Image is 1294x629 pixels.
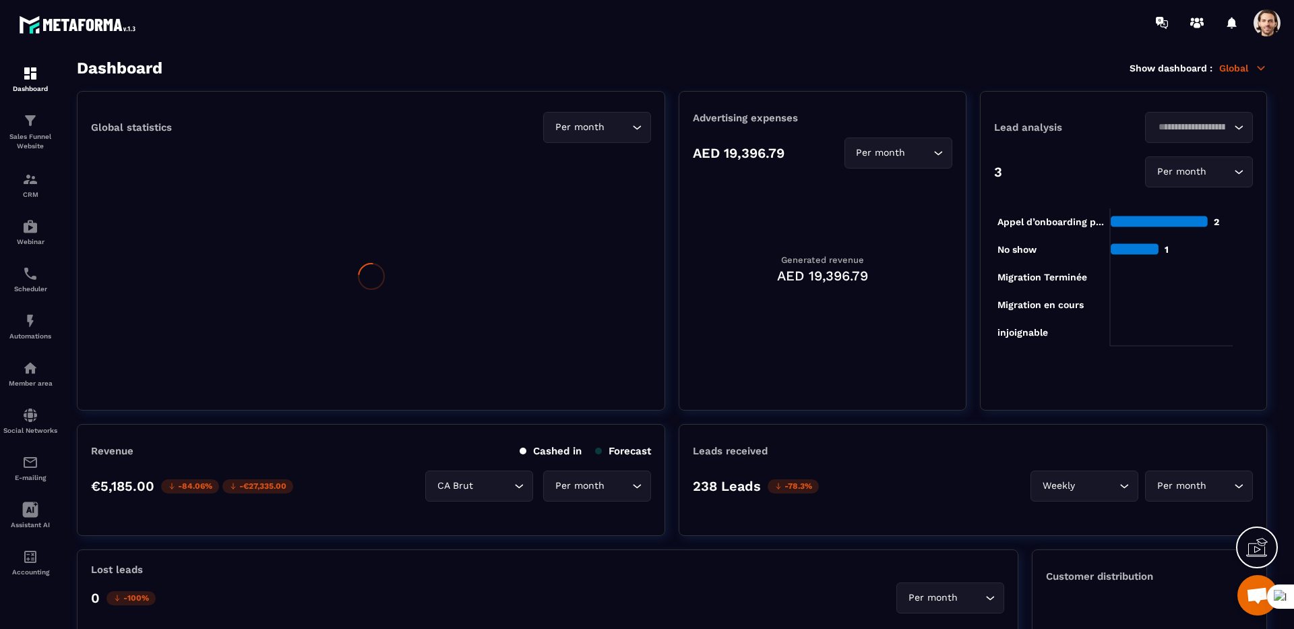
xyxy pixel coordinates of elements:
[1030,471,1138,502] div: Search for option
[22,266,38,282] img: scheduler
[520,445,582,457] p: Cashed in
[552,479,607,493] span: Per month
[1039,479,1078,493] span: Weekly
[3,539,57,586] a: accountantaccountantAccounting
[1237,575,1278,616] div: Mở cuộc trò chuyện
[3,397,57,444] a: social-networksocial-networkSocial Networks
[106,591,156,605] p: -100%
[91,121,172,133] p: Global statistics
[997,327,1047,338] tspan: injoignable
[1154,164,1209,179] span: Per month
[3,332,57,340] p: Automations
[22,65,38,82] img: formation
[905,591,960,605] span: Per month
[997,299,1083,311] tspan: Migration en cours
[552,120,607,135] span: Per month
[1145,112,1253,143] div: Search for option
[3,161,57,208] a: formationformationCRM
[1154,120,1231,135] input: Search for option
[3,427,57,434] p: Social Networks
[3,55,57,102] a: formationformationDashboard
[22,407,38,423] img: social-network
[3,102,57,161] a: formationformationSales Funnel Website
[3,491,57,539] a: Assistant AI
[1219,62,1267,74] p: Global
[222,479,293,493] p: -€27,335.00
[425,471,533,502] div: Search for option
[3,380,57,387] p: Member area
[896,582,1004,613] div: Search for option
[3,191,57,198] p: CRM
[607,120,629,135] input: Search for option
[22,360,38,376] img: automations
[997,244,1037,255] tspan: No show
[22,313,38,329] img: automations
[844,138,952,169] div: Search for option
[1046,570,1253,582] p: Customer distribution
[91,590,100,606] p: 0
[1078,479,1116,493] input: Search for option
[1154,479,1209,493] span: Per month
[997,216,1103,228] tspan: Appel d’onboarding p...
[161,479,219,493] p: -84.06%
[22,549,38,565] img: accountant
[19,12,140,37] img: logo
[1130,63,1212,73] p: Show dashboard :
[997,272,1086,283] tspan: Migration Terminée
[3,285,57,293] p: Scheduler
[595,445,651,457] p: Forecast
[3,444,57,491] a: emailemailE-mailing
[22,218,38,235] img: automations
[77,59,162,78] h3: Dashboard
[693,112,952,124] p: Advertising expenses
[3,474,57,481] p: E-mailing
[853,146,908,160] span: Per month
[693,445,768,457] p: Leads received
[3,303,57,350] a: automationsautomationsAutomations
[994,121,1123,133] p: Lead analysis
[1145,471,1253,502] div: Search for option
[543,471,651,502] div: Search for option
[1209,164,1231,179] input: Search for option
[91,445,133,457] p: Revenue
[3,256,57,303] a: schedulerschedulerScheduler
[693,145,784,161] p: AED 19,396.79
[3,132,57,151] p: Sales Funnel Website
[607,479,629,493] input: Search for option
[91,564,143,576] p: Lost leads
[22,454,38,471] img: email
[768,479,819,493] p: -78.3%
[476,479,511,493] input: Search for option
[3,208,57,256] a: automationsautomationsWebinar
[3,238,57,245] p: Webinar
[434,479,476,493] span: CA Brut
[22,113,38,129] img: formation
[960,591,982,605] input: Search for option
[91,478,154,494] p: €5,185.00
[3,350,57,397] a: automationsautomationsMember area
[3,521,57,529] p: Assistant AI
[3,85,57,92] p: Dashboard
[22,171,38,187] img: formation
[908,146,930,160] input: Search for option
[1145,156,1253,187] div: Search for option
[3,568,57,576] p: Accounting
[543,112,651,143] div: Search for option
[693,478,761,494] p: 238 Leads
[994,164,1002,180] p: 3
[1209,479,1231,493] input: Search for option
